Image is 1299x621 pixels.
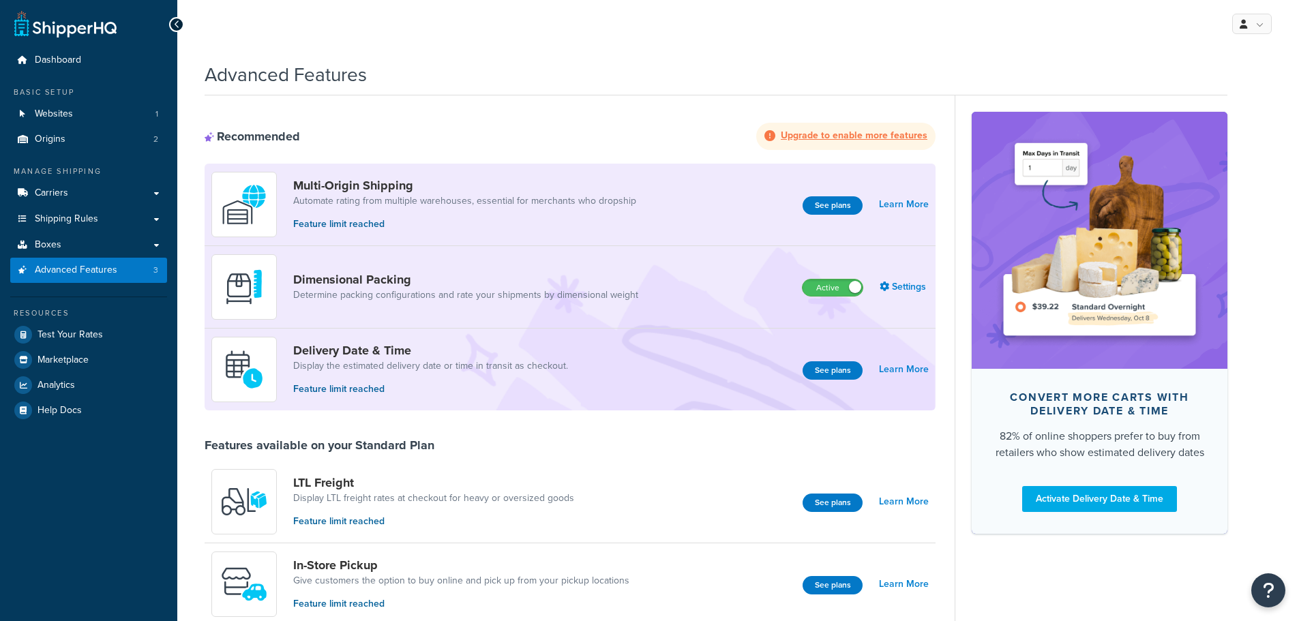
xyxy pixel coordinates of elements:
[220,478,268,526] img: y79ZsPf0fXUFUhFXDzUgf+ktZg5F2+ohG75+v3d2s1D9TjoU8PiyCIluIjV41seZevKCRuEjTPPOKHJsQcmKCXGdfprl3L4q7...
[35,55,81,66] span: Dashboard
[293,382,568,397] p: Feature limit reached
[803,361,863,380] a: See plans
[38,405,82,416] span: Help Docs
[781,128,927,142] strong: Upgrade to enable more features
[35,108,73,120] span: Websites
[879,195,929,214] a: Learn More
[803,494,863,512] a: See plans
[10,102,167,127] a: Websites1
[38,354,89,366] span: Marketplace
[992,132,1207,348] img: feature-image-ddt-36eae7f7280da8017bfb280eaccd9c446f90b1fe08728e4019434db127062ab4.png
[994,391,1206,418] div: Convert more carts with delivery date & time
[35,187,68,199] span: Carriers
[35,264,117,276] span: Advanced Features
[10,127,167,152] li: Origins
[205,61,367,88] h1: Advanced Features
[293,288,638,302] a: Determine packing configurations and rate your shipments by dimensional weight
[220,181,268,228] img: WatD5o0RtDAAAAAElFTkSuQmCC
[293,596,629,611] p: Feature limit reached
[293,359,568,373] a: Display the estimated delivery date or time in transit as checkout.
[293,491,574,505] a: Display LTL freight rates at checkout for heavy or oversized goods
[10,348,167,372] a: Marketplace
[1022,486,1177,512] a: Activate Delivery Date & Time
[153,134,158,145] span: 2
[293,514,574,529] p: Feature limit reached
[10,48,167,73] a: Dashboard
[10,127,167,152] a: Origins2
[10,181,167,206] a: Carriers
[10,373,167,397] a: Analytics
[293,343,568,358] a: Delivery Date & Time
[205,438,434,453] div: Features available on your Standard Plan
[10,258,167,283] li: Advanced Features
[994,428,1206,461] div: 82% of online shoppers prefer to buy from retailers who show estimated delivery dates
[10,258,167,283] a: Advanced Features3
[293,574,629,588] a: Give customers the option to buy online and pick up from your pickup locations
[155,108,158,120] span: 1
[205,129,300,144] div: Recommended
[10,307,167,319] div: Resources
[153,264,158,276] span: 3
[879,360,929,379] a: Learn More
[879,492,929,511] a: Learn More
[803,196,863,215] a: See plans
[803,576,863,594] a: See plans
[38,380,75,391] span: Analytics
[293,217,636,232] p: Feature limit reached
[10,232,167,258] a: Boxes
[38,329,103,341] span: Test Your Rates
[293,475,574,490] a: LTL Freight
[10,398,167,423] a: Help Docs
[10,102,167,127] li: Websites
[10,322,167,347] a: Test Your Rates
[220,560,268,608] img: wfgcfpwTIucLEAAAAASUVORK5CYII=
[880,277,929,297] a: Settings
[1251,573,1285,607] button: Open Resource Center
[220,263,268,311] img: DTVBYsAAAAAASUVORK5CYII=
[10,87,167,98] div: Basic Setup
[803,279,863,296] label: Active
[293,194,636,208] a: Automate rating from multiple warehouses, essential for merchants who dropship
[35,134,65,145] span: Origins
[10,166,167,177] div: Manage Shipping
[293,178,636,193] a: Multi-Origin Shipping
[293,272,638,287] a: Dimensional Packing
[10,207,167,232] a: Shipping Rules
[35,213,98,225] span: Shipping Rules
[220,346,268,393] img: gfkeb5ejjkALwAAAABJRU5ErkJggg==
[879,575,929,594] a: Learn More
[35,239,61,251] span: Boxes
[293,558,629,573] a: In-Store Pickup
